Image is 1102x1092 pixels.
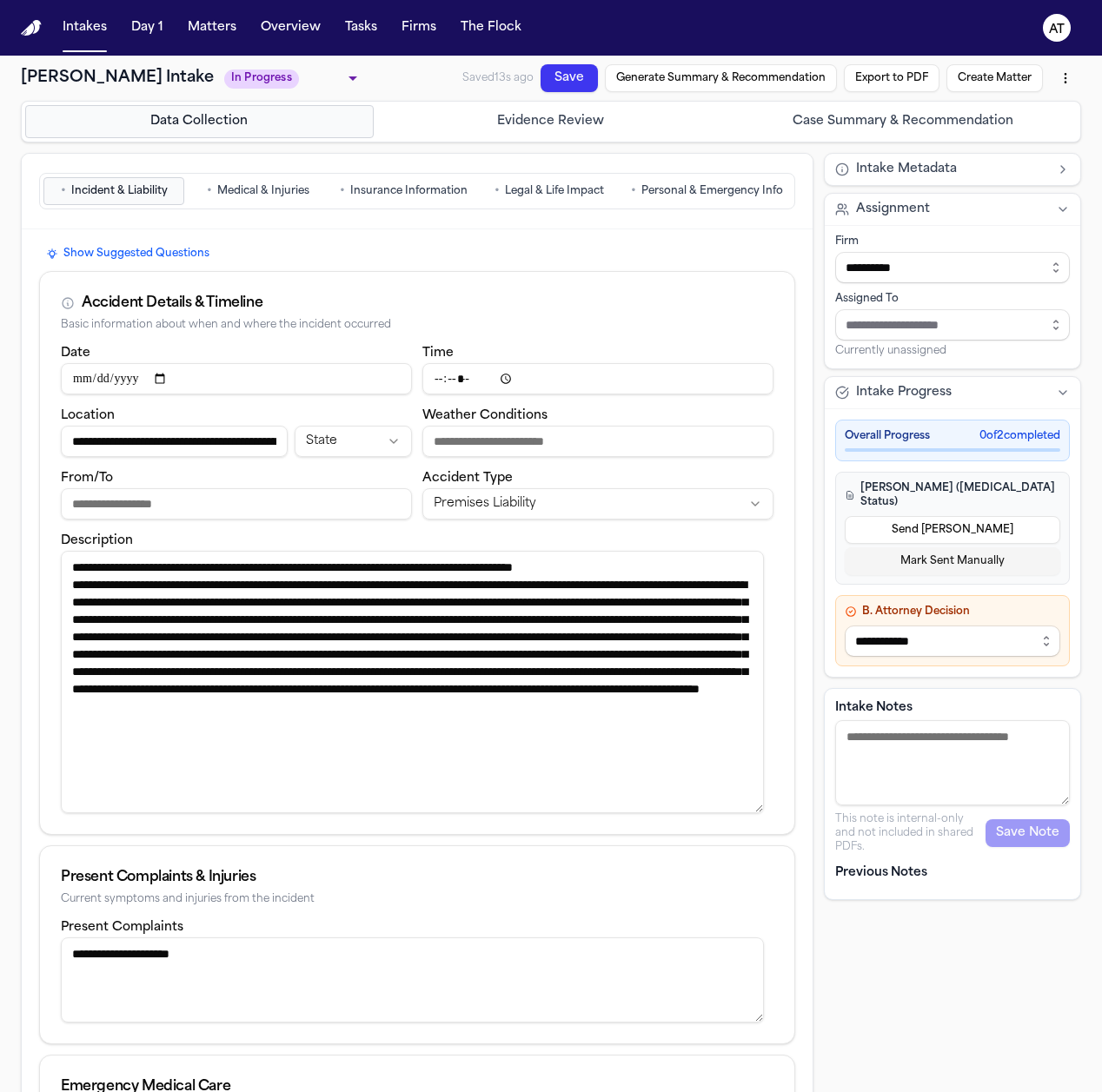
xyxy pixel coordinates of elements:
[479,177,620,205] button: Go to Legal & Life Impact
[181,12,243,43] button: Matters
[395,12,443,43] button: Firms
[61,363,412,394] input: Incident date
[21,20,42,36] a: Home
[641,184,783,198] span: Personal & Emergency Info
[845,605,1060,619] h4: B. Attorney Decision
[825,377,1080,408] button: Intake Progress
[350,184,468,198] span: Insurance Information
[377,105,726,138] button: Go to Evidence Review step
[422,363,773,394] input: Incident time
[495,182,500,200] span: •
[61,867,773,888] div: Present Complaints & Injuries
[422,347,454,360] label: Time
[856,161,957,178] span: Intake Metadata
[295,426,412,457] button: Incident state
[454,12,528,43] button: The Flock
[728,105,1077,138] button: Go to Case Summary & Recommendation step
[25,105,374,138] button: Go to Data Collection step
[835,864,1070,882] p: Previous Notes
[835,812,986,854] p: This note is internal-only and not included in shared PDFs.
[422,426,773,457] input: Weather conditions
[61,893,773,906] div: Current symptoms and injuries from the incident
[217,184,309,198] span: Medical & Injuries
[845,547,1060,575] button: Mark Sent Manually
[61,921,183,934] label: Present Complaints
[623,177,791,205] button: Go to Personal & Emergency Info
[61,472,113,485] label: From/To
[39,243,216,264] button: Show Suggested Questions
[835,235,1070,248] div: Firm
[631,182,636,200] span: •
[61,319,773,332] div: Basic information about when and where the incident occurred
[61,534,133,547] label: Description
[124,12,170,43] button: Day 1
[946,64,1043,92] button: Create Matter
[224,69,299,89] span: In Progress
[835,292,1070,306] div: Assigned To
[422,472,513,485] label: Accident Type
[43,177,184,205] button: Go to Incident & Liability
[224,66,363,90] div: Update intake status
[844,64,939,92] button: Export to PDF
[845,429,930,443] span: Overall Progress
[835,344,946,358] span: Currently unassigned
[845,481,1060,509] h4: [PERSON_NAME] ([MEDICAL_DATA] Status)
[56,12,114,43] button: Intakes
[207,182,212,200] span: •
[835,252,1070,283] input: Select firm
[541,64,598,92] button: Save
[605,64,837,92] button: Generate Summary & Recommendation
[82,293,262,314] div: Accident Details & Timeline
[61,551,764,813] textarea: Incident description
[825,154,1080,185] button: Intake Metadata
[332,177,475,205] button: Go to Insurance Information
[188,177,329,205] button: Go to Medical & Injuries
[61,488,412,520] input: From/To destination
[856,201,930,218] span: Assignment
[835,720,1070,805] textarea: Intake notes
[254,12,328,43] button: Overview
[21,20,42,36] img: Finch Logo
[71,184,168,198] span: Incident & Liability
[835,309,1070,341] input: Assign to staff member
[845,516,1060,544] button: Send [PERSON_NAME]
[856,384,952,401] span: Intake Progress
[61,409,115,422] label: Location
[505,184,604,198] span: Legal & Life Impact
[422,409,548,422] label: Weather Conditions
[462,73,534,83] span: Saved 13s ago
[340,182,345,200] span: •
[61,347,90,360] label: Date
[979,429,1060,443] span: 0 of 2 completed
[835,699,1070,717] label: Intake Notes
[61,937,764,1023] textarea: Present complaints
[25,105,1077,138] nav: Intake steps
[61,182,66,200] span: •
[338,12,384,43] button: Tasks
[21,66,214,90] h1: [PERSON_NAME] Intake
[1050,63,1081,94] button: More actions
[825,194,1080,225] button: Assignment
[61,426,288,457] input: Incident location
